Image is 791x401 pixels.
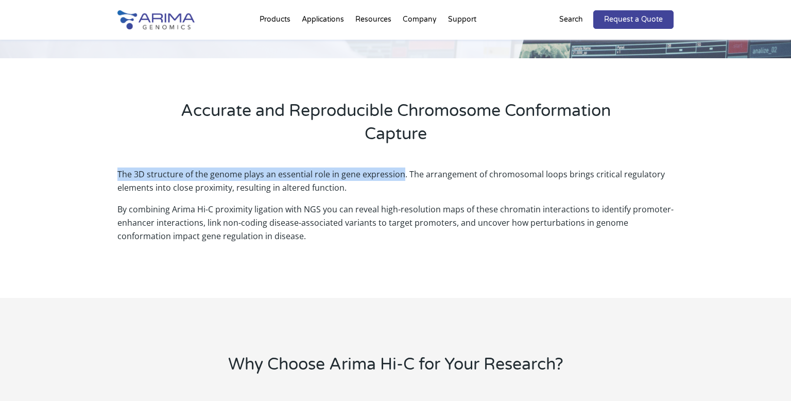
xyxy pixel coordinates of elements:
[159,353,632,384] h2: Why Choose Arima Hi-C for Your Research?
[117,203,674,243] p: By combining Arima Hi-C proximity ligation with NGS you can reveal high-resolution maps of these ...
[593,10,674,29] a: Request a Quote
[159,99,632,154] h2: Accurate and Reproducible Chromosome Conformation Capture
[117,168,674,203] p: The 3D structure of the genome plays an essential role in gene expression. The arrangement of chr...
[559,13,583,26] p: Search
[117,10,195,29] img: Arima-Genomics-logo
